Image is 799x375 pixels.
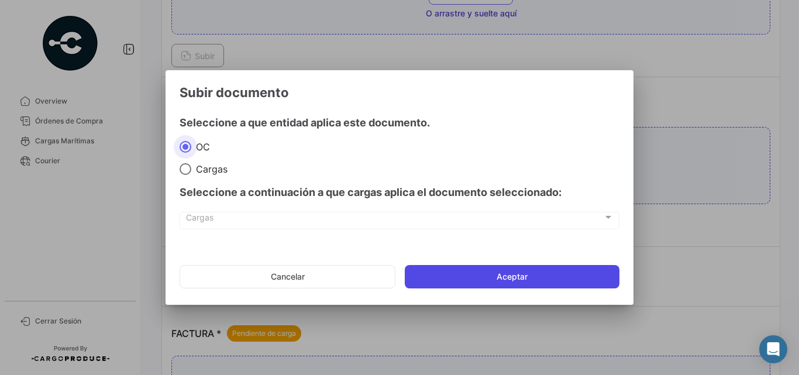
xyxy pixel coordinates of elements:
span: Cargas [186,215,603,225]
h4: Seleccione a continuación a que cargas aplica el documento seleccionado: [180,184,619,201]
button: Cancelar [180,265,395,288]
button: Aceptar [405,265,619,288]
div: Abrir Intercom Messenger [759,335,787,363]
span: OC [191,141,210,153]
h4: Seleccione a que entidad aplica este documento. [180,115,619,131]
h3: Subir documento [180,84,619,101]
span: Cargas [191,163,228,175]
